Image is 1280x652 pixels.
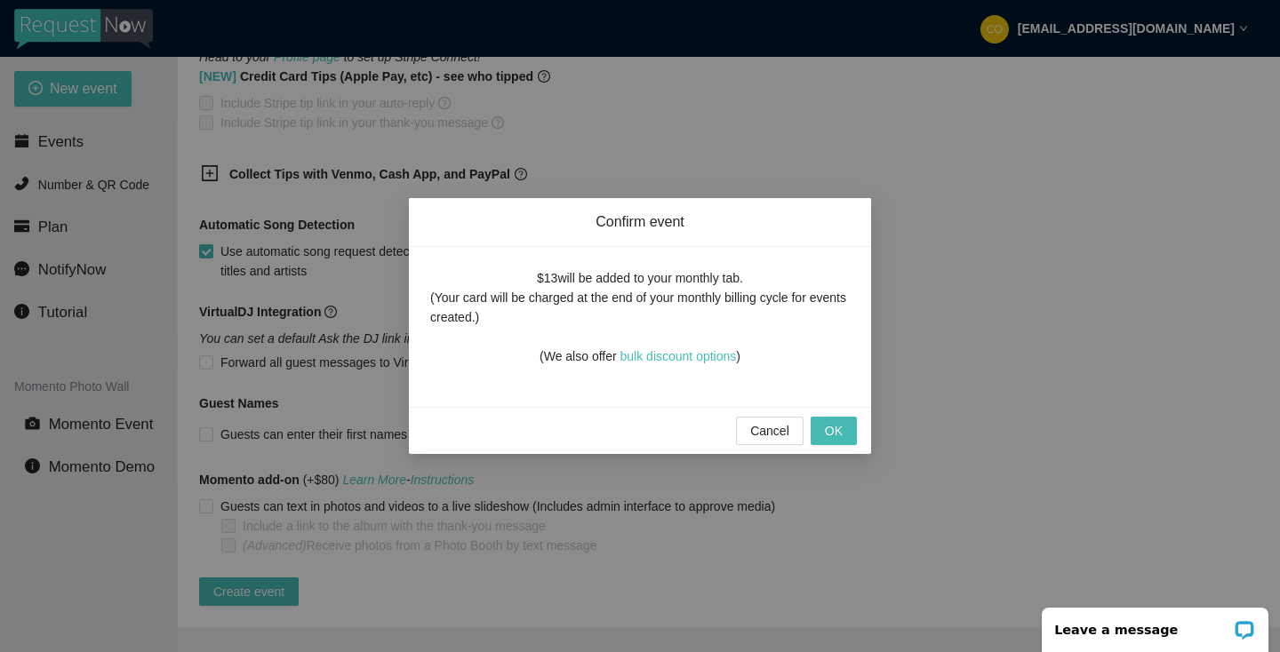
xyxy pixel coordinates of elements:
[620,349,737,363] a: bulk discount options
[430,212,850,232] span: Confirm event
[1030,596,1280,652] iframe: LiveChat chat widget
[736,417,804,445] button: Cancel
[537,268,743,288] div: $13 will be added to your monthly tab.
[750,421,789,441] span: Cancel
[540,327,740,366] div: (We also offer )
[430,288,850,327] div: (Your card will be charged at the end of your monthly billing cycle for events created.)
[825,421,843,441] span: OK
[811,417,857,445] button: OK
